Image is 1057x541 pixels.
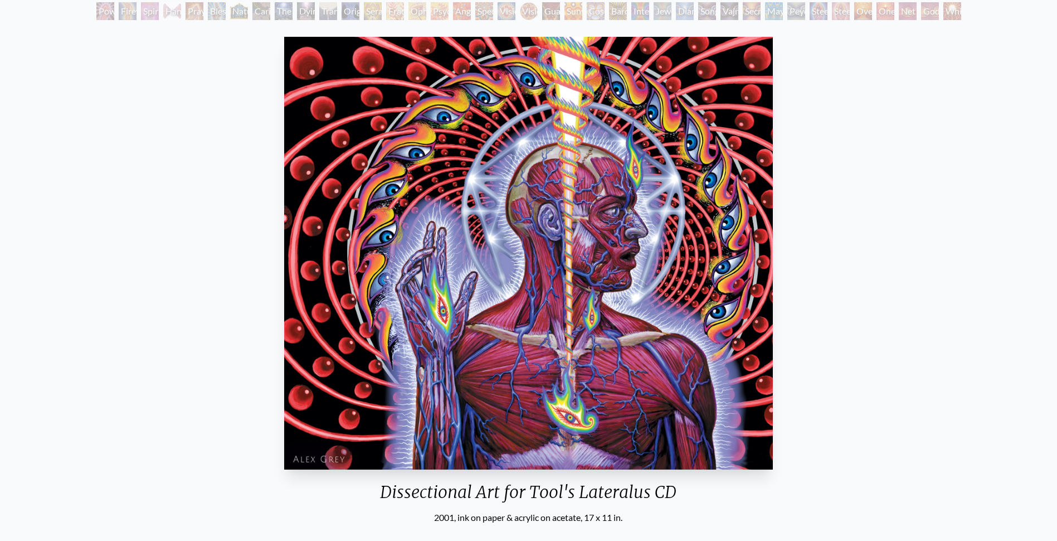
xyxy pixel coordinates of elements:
[631,2,649,20] div: Interbeing
[297,2,315,20] div: Dying
[743,2,761,20] div: Secret Writing Being
[542,2,560,20] div: Guardian of Infinite Vision
[587,2,605,20] div: Cosmic Elf
[676,2,694,20] div: Diamond Being
[96,2,114,20] div: Power to the Peaceful
[654,2,671,20] div: Jewel Being
[208,2,226,20] div: Blessing Hand
[810,2,827,20] div: Steeplehead 1
[564,2,582,20] div: Sunyata
[520,2,538,20] div: Vision Crystal Tondo
[284,37,772,470] img: tool-dissectional-alex-grey-watermarked.jpg
[186,2,203,20] div: Praying Hands
[453,2,471,20] div: Angel Skin
[475,2,493,20] div: Spectral Lotus
[609,2,627,20] div: Bardo Being
[364,2,382,20] div: Seraphic Transport Docking on the Third Eye
[832,2,850,20] div: Steeplehead 2
[280,482,777,511] div: Dissectional Art for Tool's Lateralus CD
[876,2,894,20] div: One
[787,2,805,20] div: Peyote Being
[720,2,738,20] div: Vajra Being
[252,2,270,20] div: Caring
[230,2,248,20] div: Nature of Mind
[765,2,783,20] div: Mayan Being
[408,2,426,20] div: Ophanic Eyelash
[943,2,961,20] div: White Light
[431,2,449,20] div: Psychomicrograph of a Fractal Paisley Cherub Feather Tip
[119,2,137,20] div: Firewalking
[342,2,359,20] div: Original Face
[163,2,181,20] div: Hands that See
[498,2,515,20] div: Vision Crystal
[921,2,939,20] div: Godself
[386,2,404,20] div: Fractal Eyes
[854,2,872,20] div: Oversoul
[275,2,293,20] div: The Soul Finds It's Way
[280,511,777,524] div: 2001, ink on paper & acrylic on acetate, 17 x 11 in.
[899,2,917,20] div: Net of Being
[141,2,159,20] div: Spirit Animates the Flesh
[698,2,716,20] div: Song of Vajra Being
[319,2,337,20] div: Transfiguration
